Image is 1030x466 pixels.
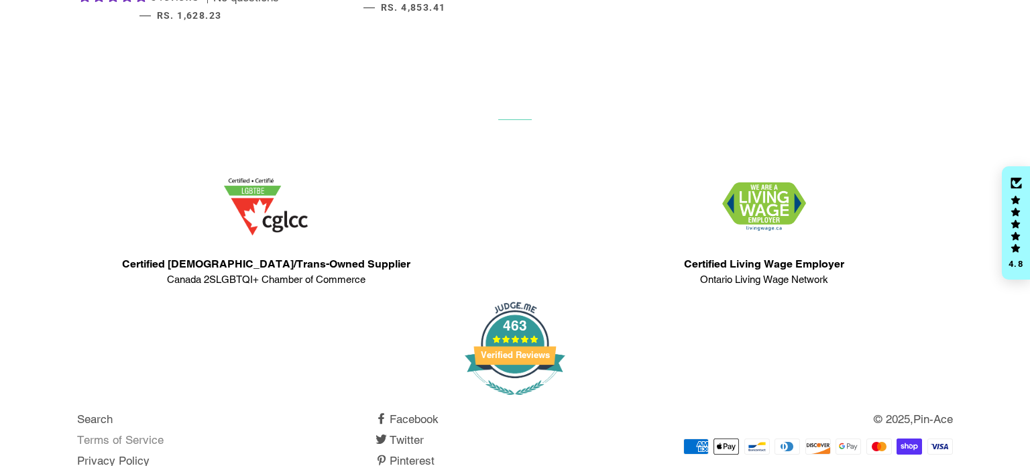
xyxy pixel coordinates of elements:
[122,272,410,288] span: Canada 2SLGBTQI+ Chamber of Commerce
[465,318,565,333] div: 463
[376,433,424,447] a: Twitter
[459,395,571,408] a: 463 Verified Reviews
[684,272,844,288] span: Ontario Living Wage Network
[376,412,439,426] a: Facebook
[465,300,565,400] img: e-hSPrJ_Ak6jB1oNJ-x9gQ.png
[381,2,446,13] span: Rs. 4,853.41
[722,182,806,231] img: 1706832627.png
[913,412,953,426] a: Pin-Ace
[675,410,953,428] p: © 2025,
[1002,166,1030,280] div: Click to open Judge.me floating reviews tab
[77,433,164,447] a: Terms of Service
[224,178,308,235] img: 1705457225.png
[465,351,565,359] div: Verified Reviews
[139,8,151,21] span: —
[1008,259,1024,268] div: 4.8
[684,256,844,272] span: Certified Living Wage Employer
[157,10,222,21] span: Rs. 1,628.23
[77,412,113,426] a: Search
[122,256,410,272] span: Certified [DEMOGRAPHIC_DATA]/Trans-Owned Supplier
